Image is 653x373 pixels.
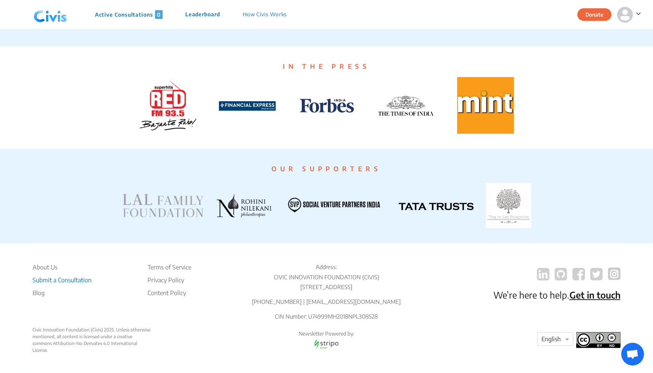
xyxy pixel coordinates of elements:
img: Forbes logo [298,97,355,115]
p: Newsletter Powered by: [247,330,406,337]
img: Financial-Express-Logo [219,101,276,111]
p: Active Consultations [95,10,163,19]
div: Civic Innovation Foundation (Civis) 2025. Unless otherwise mentioned, all content is licensed und... [33,327,152,354]
li: Content Policy [147,288,191,297]
img: ROHINI NILEKANI PHILANTHROPIES [216,193,271,218]
button: Donate [577,8,611,21]
li: Submit a Consultation [33,275,92,285]
img: TATA TRUSTS [486,183,531,228]
p: CIVIC INNOVATION FOUNDATION (CIVIS) [247,273,406,282]
img: Mint logo [457,77,514,134]
a: Financial-Express-Logo [219,101,276,110]
img: footer logo [576,332,620,348]
img: SVP INDIA [284,193,386,218]
p: Address: [247,263,406,271]
img: LAL FAMILY FOUNDATION [122,193,204,218]
img: Red FM logo [140,81,196,131]
img: TOI logo [378,94,434,118]
a: Blog [33,288,92,297]
img: TATA TRUSTS [399,203,473,210]
img: stripo email logo [310,337,342,351]
a: Donate [577,10,617,18]
p: CIN Number: U74999MH2018NPL308528 [247,312,406,321]
span: 0 [155,10,163,19]
a: Get in touch [569,289,620,300]
p: [PHONE_NUMBER] | [EMAIL_ADDRESS][DOMAIN_NAME] [247,297,406,306]
p: Leaderboard [185,10,220,19]
img: person-default.svg [617,7,633,23]
div: Open chat [621,343,644,365]
p: We’re here to help. [493,288,620,302]
li: Privacy Policy [147,275,191,285]
img: navlogo.png [31,3,70,26]
p: [STREET_ADDRESS] [247,283,406,291]
li: About Us [33,263,92,272]
p: How Civis Works [243,10,287,19]
li: Terms of Service [147,263,191,272]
